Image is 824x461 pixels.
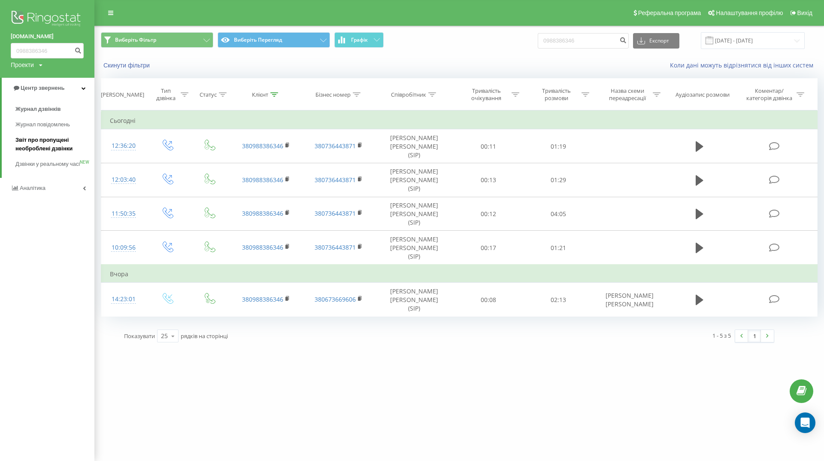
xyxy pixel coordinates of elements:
font: [PERSON_NAME] [101,91,144,98]
font: рядків на сторінці [181,332,228,340]
font: 00:12 [481,210,496,218]
font: Реферальна програма [638,9,701,16]
button: Виберіть Перегляд [218,32,330,48]
font: Вчора [110,270,128,278]
font: Бізнес номер [315,91,351,98]
a: 380736443871 [315,243,356,251]
font: Аналітика [20,185,45,191]
font: 00:11 [481,142,496,150]
a: Звіт про пропущені необроблені дзвінки [15,132,94,156]
a: 380988386346 [242,295,283,303]
font: Центр звернень [21,85,64,91]
a: 380988386346 [242,142,283,150]
font: Тип дзвінка [156,87,176,102]
font: Звіт про пропущені необроблені дзвінки [15,137,73,152]
font: [DOMAIN_NAME] [11,33,54,40]
font: 1 [753,332,756,340]
font: [PERSON_NAME] [PERSON_NAME] (SIP) [390,168,438,193]
font: Співробітник [391,91,426,98]
font: 00:17 [481,244,496,252]
font: 01:21 [551,244,566,252]
font: Показувати [124,332,155,340]
font: 12:36:20 [112,141,136,150]
font: Журнал повідомлень [15,121,70,128]
font: 01:29 [551,176,566,184]
font: 1 - 5 з 5 [712,332,731,339]
a: Журнал дзвінків [15,101,94,117]
button: Графік [334,32,384,48]
font: Скинути фільтри [103,62,150,69]
font: [PERSON_NAME] [PERSON_NAME] (SIP) [390,287,438,312]
font: Назва схеми переадресації [609,87,646,102]
font: Тривалість розмови [542,87,571,102]
font: Аудіозапис розмови [676,91,730,98]
font: 04:05 [551,210,566,218]
a: Дзвінки у реальному часіNEW [15,156,94,172]
font: [PERSON_NAME] [PERSON_NAME] (SIP) [390,201,438,226]
font: Коментар/категорія дзвінка [746,87,792,102]
a: Коли дані можуть відрізнятися від інших систем [670,61,818,69]
div: Open Intercom Messenger [795,412,815,433]
font: [PERSON_NAME] [PERSON_NAME] [606,291,654,308]
img: Ringostat logo [11,9,84,30]
font: 14:23:01 [112,295,136,303]
font: 02:13 [551,296,566,304]
font: 00:13 [481,176,496,184]
font: Дзвінки у реальному часі [15,161,80,167]
a: 380736443871 [315,209,356,217]
font: Проекти [11,61,34,68]
a: 380988386346 [242,209,283,217]
a: 380673669606 [315,295,356,303]
a: [DOMAIN_NAME] [11,32,84,41]
font: Коли дані можуть відрізнятися від інших систем [670,61,813,69]
font: Налаштування профілю [716,9,783,16]
font: [PERSON_NAME] [PERSON_NAME] (SIP) [390,134,438,159]
font: Виберіть Фільтр [115,36,156,43]
font: Тривалість очікування [471,87,501,102]
font: 00:08 [481,296,496,304]
font: Графік [351,36,368,43]
button: Виберіть Фільтр [101,32,213,48]
font: Експорт [649,37,669,44]
a: 380988386346 [242,176,283,184]
font: 25 [161,332,168,340]
input: Пошук за номером [538,33,629,49]
font: 12:03:40 [112,175,136,183]
font: Вихід [797,9,812,16]
font: NEW [80,160,89,165]
input: Пошук за номером [11,43,84,58]
font: 10:09:56 [112,243,136,251]
font: Статус [200,91,217,98]
font: Сьогодні [110,116,136,125]
font: 01:19 [551,142,566,150]
font: 11:50:35 [112,209,136,217]
font: Журнал дзвінків [15,106,61,112]
font: Клієнт [252,91,268,98]
a: Журнал повідомлень [15,117,94,132]
a: Центр звернень [2,78,94,98]
a: 380736443871 [315,142,356,150]
button: Скинути фільтри [101,61,154,69]
button: Експорт [633,33,679,49]
a: 380736443871 [315,176,356,184]
font: Виберіть Перегляд [234,36,282,43]
font: [PERSON_NAME] [PERSON_NAME] (SIP) [390,235,438,260]
a: 380988386346 [242,243,283,251]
